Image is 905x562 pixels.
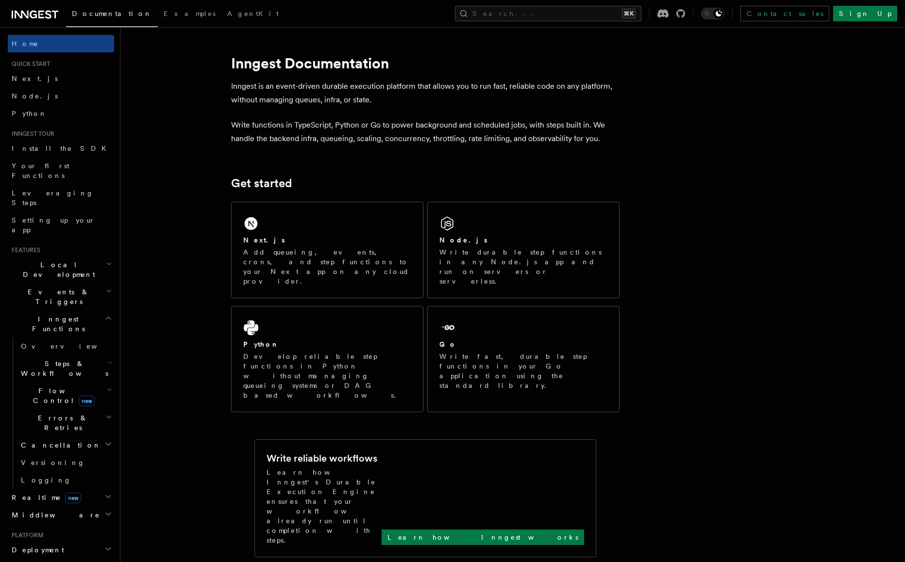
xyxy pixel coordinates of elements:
span: Setting up your app [12,216,95,234]
span: Inngest Functions [8,314,105,334]
a: Documentation [66,3,158,27]
a: Next.jsAdd queueing, events, crons, and step functions to your Next app on any cloud provider. [231,202,423,298]
a: Install the SDK [8,140,114,157]
a: Examples [158,3,221,26]
span: Deployment [8,545,64,555]
button: Flow Controlnew [17,382,114,409]
span: Local Development [8,260,106,279]
a: Learn how Inngest works [382,530,584,545]
a: Your first Functions [8,157,114,184]
a: Leveraging Steps [8,184,114,211]
a: Contact sales [740,6,829,21]
span: Logging [21,476,71,484]
a: Logging [17,471,114,489]
button: Errors & Retries [17,409,114,436]
span: Errors & Retries [17,413,105,433]
span: Home [12,39,39,48]
button: Steps & Workflows [17,355,114,382]
p: Learn how Inngest's Durable Execution Engine ensures that your workflow already run until complet... [267,467,382,545]
button: Events & Triggers [8,283,114,310]
a: Setting up your app [8,211,114,239]
a: Home [8,35,114,52]
span: Next.js [12,75,58,82]
button: Realtimenew [8,489,114,506]
span: new [65,493,81,503]
p: Learn how Inngest works [387,532,578,542]
span: Leveraging Steps [12,189,94,207]
span: Steps & Workflows [17,359,108,378]
span: AgentKit [227,10,279,17]
h2: Python [243,339,279,349]
h2: Go [439,339,457,349]
a: Get started [231,177,292,190]
a: GoWrite fast, durable step functions in your Go application using the standard library. [427,306,620,412]
span: Inngest tour [8,130,54,138]
kbd: ⌘K [622,9,636,18]
a: Node.js [8,87,114,105]
span: Features [8,246,40,254]
span: Platform [8,531,44,539]
button: Middleware [8,506,114,524]
span: Middleware [8,510,100,520]
button: Inngest Functions [8,310,114,337]
span: Realtime [8,493,81,502]
button: Toggle dark mode [701,8,724,19]
span: Events & Triggers [8,287,106,306]
p: Add queueing, events, crons, and step functions to your Next app on any cloud provider. [243,247,411,286]
span: Documentation [72,10,152,17]
span: Install the SDK [12,145,112,152]
button: Search...⌘K [455,6,641,21]
span: Examples [164,10,216,17]
a: Sign Up [833,6,897,21]
a: AgentKit [221,3,285,26]
span: Quick start [8,60,50,68]
span: new [79,396,95,406]
h2: Next.js [243,235,285,245]
a: PythonDevelop reliable step functions in Python without managing queueing systems or DAG based wo... [231,306,423,412]
span: Versioning [21,459,85,466]
span: Overview [21,342,121,350]
button: Deployment [8,541,114,559]
p: Write fast, durable step functions in your Go application using the standard library. [439,352,607,390]
p: Write durable step functions in any Node.js app and run on servers or serverless. [439,247,607,286]
a: Python [8,105,114,122]
span: Cancellation [17,440,101,450]
h2: Node.js [439,235,487,245]
a: Node.jsWrite durable step functions in any Node.js app and run on servers or serverless. [427,202,620,298]
div: Inngest Functions [8,337,114,489]
p: Inngest is an event-driven durable execution platform that allows you to run fast, reliable code ... [231,80,620,107]
p: Write functions in TypeScript, Python or Go to power background and scheduled jobs, with steps bu... [231,118,620,145]
a: Next.js [8,70,114,87]
span: Python [12,110,47,117]
span: Node.js [12,92,58,100]
a: Versioning [17,454,114,471]
button: Local Development [8,256,114,283]
p: Develop reliable step functions in Python without managing queueing systems or DAG based workflows. [243,352,411,400]
a: Overview [17,337,114,355]
h1: Inngest Documentation [231,54,620,72]
button: Cancellation [17,436,114,454]
h2: Write reliable workflows [267,451,377,465]
span: Your first Functions [12,162,69,179]
span: Flow Control [17,386,107,405]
